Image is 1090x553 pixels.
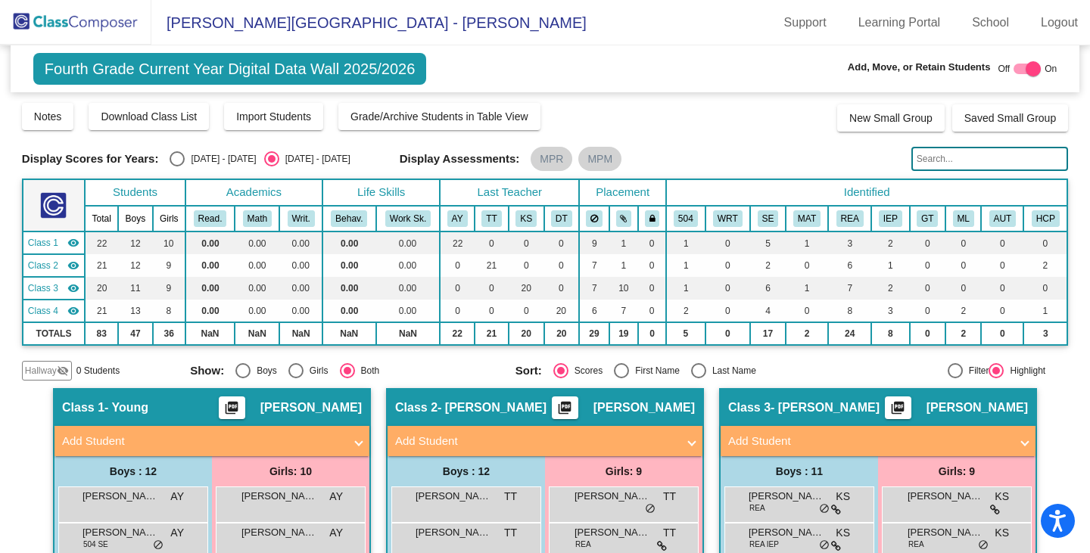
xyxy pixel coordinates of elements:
td: 0 [910,254,945,277]
td: 2 [945,322,981,345]
span: On [1045,62,1057,76]
mat-icon: visibility [67,259,79,272]
a: Logout [1029,11,1090,35]
th: Girls [153,206,185,231]
td: 0.00 [185,254,235,277]
span: 504 SE [83,539,108,550]
td: 0 [910,231,945,254]
span: 0 Students [76,364,120,377]
span: AY [329,525,343,541]
td: 0.00 [322,254,376,277]
td: Tom Torres - Torres [23,254,85,277]
span: - [PERSON_NAME] [438,400,547,415]
td: Amber Young - Young [23,231,85,254]
span: KS [995,525,1009,541]
button: IEP [879,210,902,227]
td: 7 [579,254,609,277]
td: 2 [871,277,910,300]
td: 0 [509,231,544,254]
button: REA [836,210,864,227]
td: 6 [828,254,871,277]
td: NaN [376,322,441,345]
span: [PERSON_NAME] [593,400,695,415]
td: 0 [440,277,475,300]
div: Both [355,364,380,377]
span: Class 3 [728,400,771,415]
td: 8 [828,300,871,322]
span: AY [329,489,343,505]
span: Hallway [25,364,57,377]
td: 0 [705,322,751,345]
span: [PERSON_NAME][GEOGRAPHIC_DATA] - [PERSON_NAME] [151,11,587,35]
td: 0 [638,277,666,300]
a: Learning Portal [846,11,953,35]
td: 0.00 [235,254,279,277]
td: 0 [509,300,544,322]
td: 1 [609,231,638,254]
td: 0 [981,277,1023,300]
td: 0 [981,322,1023,345]
span: Class 2 [395,400,438,415]
span: [PERSON_NAME] [83,525,158,540]
button: MAT [793,210,821,227]
span: [PERSON_NAME] [575,489,650,504]
td: 0.00 [185,300,235,322]
td: 24 [828,322,871,345]
th: Social Emotional Challenges [750,206,786,231]
td: 0 [544,254,580,277]
td: 8 [153,300,185,322]
button: TT [481,210,501,227]
span: Show: [190,364,224,377]
mat-panel-title: Add Student [62,433,344,450]
span: KS [995,489,1009,505]
span: Off [998,62,1010,76]
td: 1 [666,231,705,254]
span: - Young [104,400,148,415]
td: 12 [118,254,153,277]
td: 3 [871,300,910,322]
div: Last Name [706,364,756,377]
div: [DATE] - [DATE] [185,152,256,166]
td: 0 [981,254,1023,277]
td: 0 [638,322,666,345]
div: Girls: 10 [212,456,369,486]
span: REA [575,539,591,550]
td: 1 [786,231,829,254]
td: 0 [945,254,981,277]
button: AUT [989,210,1017,227]
td: 0.00 [185,231,235,254]
td: NaN [279,322,322,345]
span: AY [170,489,184,505]
td: 0.00 [376,254,441,277]
div: Boys : 11 [721,456,878,486]
td: 0 [705,254,751,277]
td: 19 [609,322,638,345]
td: 0 [475,231,509,254]
td: 0.00 [322,277,376,300]
td: 5 [750,231,786,254]
td: 0 [910,277,945,300]
mat-expansion-panel-header: Add Student [54,426,369,456]
td: 0 [705,277,751,300]
button: Download Class List [89,103,209,130]
span: [PERSON_NAME] [241,525,317,540]
td: 1 [786,277,829,300]
th: Boys [118,206,153,231]
span: TT [663,489,676,505]
mat-panel-title: Add Student [395,433,677,450]
button: Print Students Details [885,396,911,419]
span: [PERSON_NAME] [416,525,491,540]
span: Class 1 [62,400,104,415]
div: Boys [251,364,277,377]
span: Grade/Archive Students in Table View [350,110,528,123]
span: REA [749,502,765,514]
mat-expansion-panel-header: Add Student [721,426,1035,456]
td: 2 [786,322,829,345]
td: 0.00 [185,277,235,300]
td: 1 [1023,300,1067,322]
td: 0.00 [235,231,279,254]
div: Girls [304,364,329,377]
td: 13 [118,300,153,322]
mat-expansion-panel-header: Add Student [388,426,702,456]
span: TT [504,525,517,541]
